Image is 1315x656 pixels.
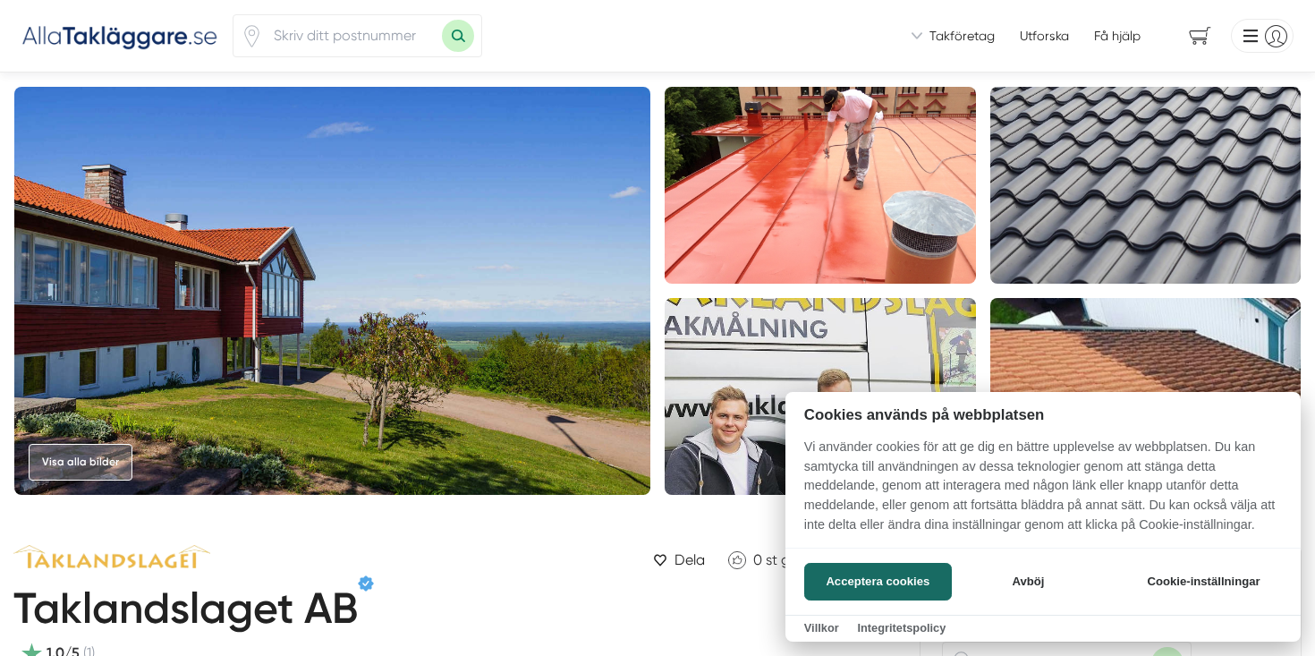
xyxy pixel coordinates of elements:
button: Acceptera cookies [804,563,952,601]
p: Vi använder cookies för att ge dig en bättre upplevelse av webbplatsen. Du kan samtycka till anvä... [785,438,1301,547]
a: Integritetspolicy [857,621,946,635]
h2: Cookies används på webbplatsen [785,406,1301,423]
a: Villkor [804,621,839,635]
button: Avböj [957,563,1099,601]
button: Cookie-inställningar [1125,563,1282,601]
